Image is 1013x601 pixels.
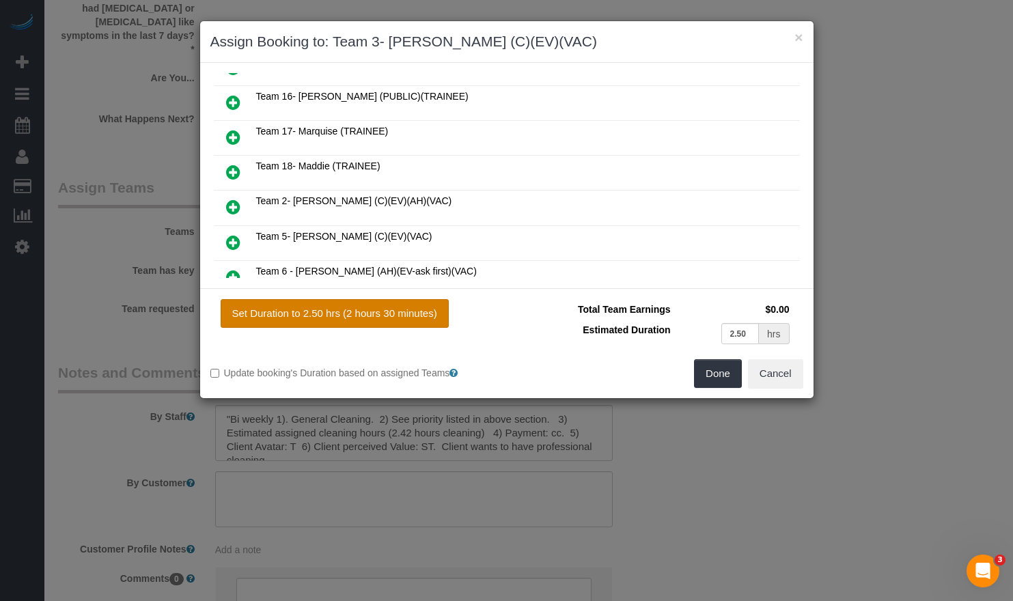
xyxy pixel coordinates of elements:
button: Done [694,359,742,388]
input: Update booking's Duration based on assigned Teams [210,369,219,378]
span: Team 2- [PERSON_NAME] (C)(EV)(AH)(VAC) [256,195,452,206]
td: $0.00 [674,299,793,320]
span: Team 18- Maddie (TRAINEE) [256,160,380,171]
div: hrs [759,323,789,344]
span: 3 [995,555,1005,565]
span: Team 6 - [PERSON_NAME] (AH)(EV-ask first)(VAC) [256,266,477,277]
button: × [794,30,803,44]
td: Total Team Earnings [517,299,674,320]
span: Estimated Duration [583,324,670,335]
span: Team 5- [PERSON_NAME] (C)(EV)(VAC) [256,231,432,242]
span: Team 17- Marquise (TRAINEE) [256,126,389,137]
label: Update booking's Duration based on assigned Teams [210,366,497,380]
iframe: Intercom live chat [967,555,999,587]
span: Team 16- [PERSON_NAME] (PUBLIC)(TRAINEE) [256,91,469,102]
h3: Assign Booking to: Team 3- [PERSON_NAME] (C)(EV)(VAC) [210,31,803,52]
button: Set Duration to 2.50 hrs (2 hours 30 minutes) [221,299,449,328]
button: Cancel [748,359,803,388]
